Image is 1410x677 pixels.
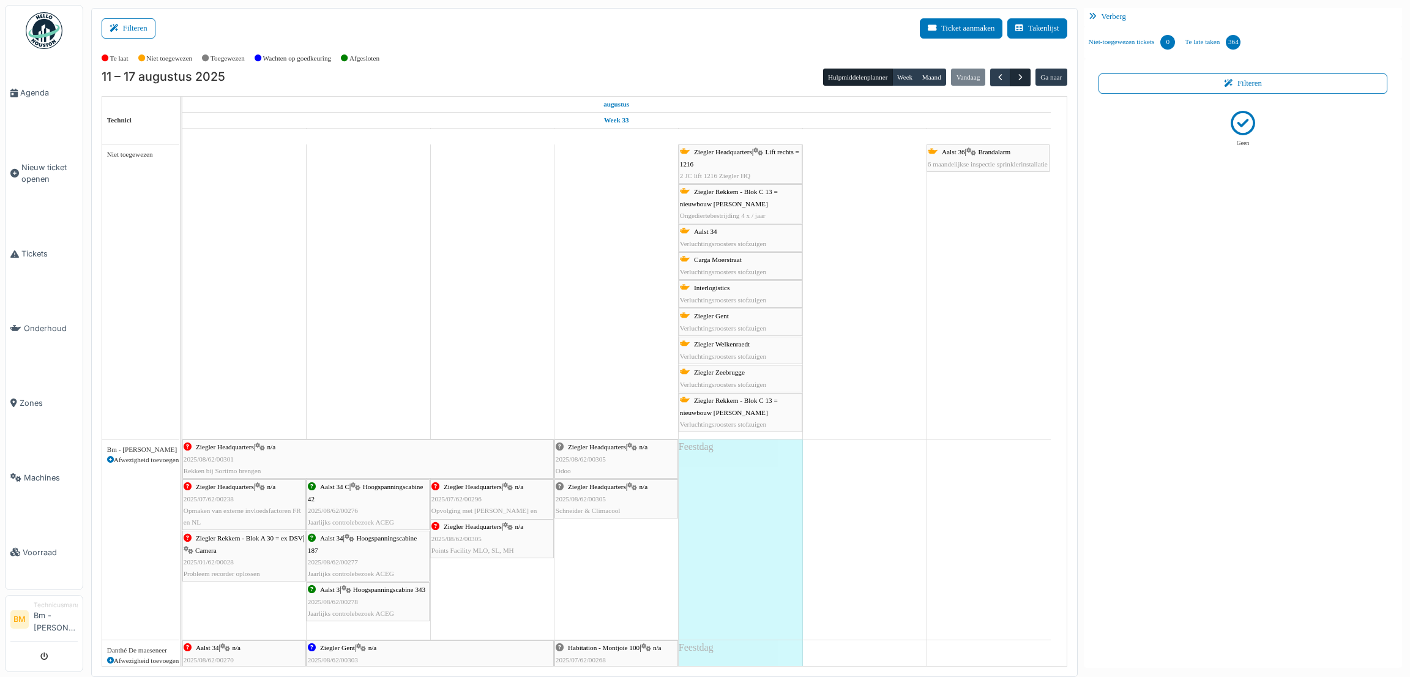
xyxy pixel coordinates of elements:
[680,172,750,179] span: 2 JC lift 1216 Ziegler HQ
[107,444,174,455] div: Bm - [PERSON_NAME]
[694,284,729,291] span: Interlogistics
[481,129,504,144] a: 13 augustus 2025
[26,12,62,49] img: Badge_color-CXgf-gQk.svg
[195,547,217,554] span: Camera
[184,441,553,477] div: |
[601,113,632,128] a: Week 33
[680,353,766,360] span: Verluchtingsroosters stofzuigen
[568,443,626,451] span: Ziegler Headquarters
[556,656,606,664] span: 2025/07/62/00268
[892,69,918,86] button: Week
[978,148,1010,155] span: Brandalarm
[34,600,78,638] li: Bm - [PERSON_NAME]
[917,69,946,86] button: Maand
[679,441,714,452] span: Feestdag
[184,558,234,566] span: 2025/01/62/00028
[556,441,677,477] div: |
[184,455,234,463] span: 2025/08/62/00301
[6,366,83,441] a: Zones
[1160,35,1175,50] div: 0
[107,455,174,465] div: Afwezigheid toevoegen
[431,521,553,556] div: |
[1226,35,1240,50] div: 364
[1010,69,1030,86] button: Volgende
[928,146,1048,170] div: |
[184,533,305,580] div: |
[680,381,766,388] span: Verluchtingsroosters stofzuigen
[308,534,417,553] span: Hoogspanningscabine 187
[146,53,192,64] label: Niet toegewezen
[320,586,340,593] span: Aalst 3
[308,598,358,605] span: 2025/08/62/00278
[680,421,766,428] span: Verluchtingsroosters stofzuigen
[196,534,303,542] span: Ziegler Rekkem - Blok A 30 = ex DSV
[556,481,677,517] div: |
[308,533,428,580] div: |
[6,515,83,589] a: Voorraad
[196,483,254,490] span: Ziegler Headquarters
[196,443,254,451] span: Ziegler Headquarters
[102,70,225,84] h2: 11 – 17 augustus 2025
[556,467,571,474] span: Odoo
[368,644,377,651] span: n/a
[107,645,174,656] div: Danthé De maeseneer
[1084,8,1403,26] div: Verberg
[640,443,648,451] span: n/a
[605,129,627,144] a: 14 augustus 2025
[680,148,799,167] span: Lift rechts = 1216
[110,53,129,64] label: Te laat
[515,523,524,530] span: n/a
[680,296,766,304] span: Verluchtingsroosters stofzuigen
[823,69,893,86] button: Hulpmiddelenplanner
[34,600,78,610] div: Technicusmanager
[680,212,766,219] span: Ongediertebestrijding 4 x / jaar
[928,160,1048,168] span: 6 maandelijkse inspectie sprinklerinstallatie
[600,97,632,112] a: 11 augustus 2025
[515,483,524,490] span: n/a
[196,644,219,651] span: Aalst 34
[694,340,750,348] span: Ziegler Welkenraedt
[308,518,394,526] span: Jaarlijks controlebezoek ACEG
[920,18,1002,39] button: Ticket aanmaken
[308,656,358,664] span: 2025/08/62/00303
[444,523,502,530] span: Ziegler Headquarters
[653,644,662,651] span: n/a
[680,324,766,332] span: Verluchtingsroosters stofzuigen
[680,397,778,416] span: Ziegler Rekkem - Blok C 13 = nieuwbouw [PERSON_NAME]
[1237,139,1250,148] p: Geen
[556,455,606,463] span: 2025/08/62/00305
[951,69,985,86] button: Vandaag
[1099,73,1388,94] button: Filteren
[694,256,742,263] span: Carga Moerstraat
[568,483,626,490] span: Ziegler Headquarters
[10,600,78,641] a: BM TechnicusmanagerBm - [PERSON_NAME]
[320,644,355,651] span: Ziegler Gent
[556,495,606,503] span: 2025/08/62/00305
[431,495,482,503] span: 2025/07/62/00296
[263,53,332,64] label: Wachten op goedkeuring
[184,570,260,577] span: Probleem recorder oplossen
[107,656,174,666] div: Afwezigheid toevoegen
[184,507,301,526] span: Opmaken van externe invloedsfactoren FR en NL
[267,483,276,490] span: n/a
[431,481,553,528] div: |
[10,610,29,629] li: BM
[211,53,245,64] label: Toegewezen
[20,87,78,99] span: Agenda
[6,217,83,291] a: Tickets
[6,291,83,366] a: Onderhoud
[431,535,482,542] span: 2025/08/62/00305
[308,570,394,577] span: Jaarlijks controlebezoek ACEG
[694,148,752,155] span: Ziegler Headquarters
[568,644,640,651] span: Habitation - Montjoie 100
[24,472,78,484] span: Machines
[990,69,1010,86] button: Vorige
[267,443,276,451] span: n/a
[640,483,648,490] span: n/a
[556,507,621,514] span: Schneider & Climacool
[6,56,83,130] a: Agenda
[730,129,751,144] a: 15 augustus 2025
[184,481,305,528] div: |
[107,116,132,124] span: Technici
[184,656,234,664] span: 2025/08/62/00270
